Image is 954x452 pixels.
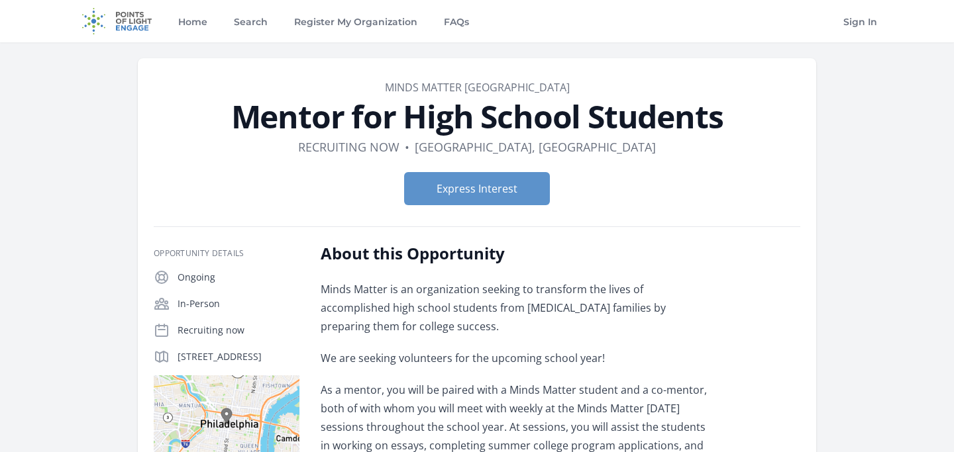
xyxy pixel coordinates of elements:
div: • [405,138,409,156]
dd: Recruiting now [298,138,399,156]
h3: Opportunity Details [154,248,299,259]
p: [STREET_ADDRESS] [178,350,299,363]
h2: About this Opportunity [321,243,708,264]
a: Minds Matter [GEOGRAPHIC_DATA] [385,80,570,95]
dd: [GEOGRAPHIC_DATA], [GEOGRAPHIC_DATA] [415,138,656,156]
h1: Mentor for High School Students [154,101,800,132]
p: We are seeking volunteers for the upcoming school year! [321,349,708,367]
p: In-Person [178,297,299,310]
p: Minds Matter is an organization seeking to transform the lives of accomplished high school studen... [321,280,708,336]
p: Ongoing [178,271,299,284]
p: Recruiting now [178,324,299,337]
button: Express Interest [404,172,550,205]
